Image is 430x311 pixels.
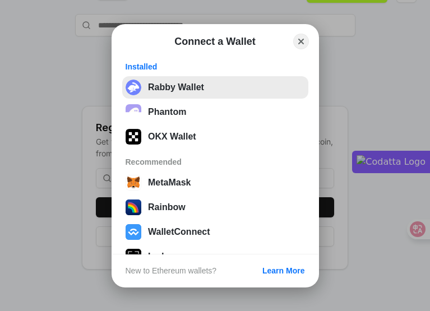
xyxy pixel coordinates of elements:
[148,252,178,262] div: Ledger
[122,171,308,194] button: MetaMask
[126,224,141,240] img: svg+xml,%3Csvg%20width%3D%2228%22%20height%3D%2228%22%20viewBox%3D%220%200%2028%2028%22%20fill%3D...
[148,202,186,212] div: Rainbow
[262,266,304,276] div: Learn More
[148,178,191,188] div: MetaMask
[122,196,308,219] button: Rainbow
[126,157,305,167] div: Recommended
[126,249,141,264] img: svg+xml,%3Csvg%20xmlns%3D%22http%3A%2F%2Fwww.w3.org%2F2000%2Fsvg%22%20width%3D%2228%22%20height%3...
[126,80,141,95] img: svg+xml;base64,PHN2ZyB3aWR0aD0iMzIiIGhlaWdodD0iMzIiIHZpZXdCb3g9IjAgMCAzMiAzMiIgZmlsbD0ibm9uZSIgeG...
[148,82,204,92] div: Rabby Wallet
[148,227,210,237] div: WalletConnect
[126,104,141,120] img: epq2vO3P5aLWl15yRS7Q49p1fHTx2Sgh99jU3kfXv7cnPATIVQHAx5oQs66JWv3SWEjHOsb3kKgmE5WNBxBId7C8gm8wEgOvz...
[122,221,308,243] button: WalletConnect
[126,199,141,215] img: svg+xml,%3Csvg%20width%3D%22120%22%20height%3D%22120%22%20viewBox%3D%220%200%20120%20120%22%20fil...
[122,76,308,99] button: Rabby Wallet
[126,175,141,191] img: svg+xml,%3Csvg%20width%3D%2228%22%20height%3D%2228%22%20viewBox%3D%220%200%2028%2028%22%20fill%3D...
[126,129,141,145] img: 5VZ71FV6L7PA3gg3tXrdQ+DgLhC+75Wq3no69P3MC0NFQpx2lL04Ql9gHK1bRDjsSBIvScBnDTk1WrlGIZBorIDEYJj+rhdgn...
[122,245,308,268] button: Ledger
[148,107,186,117] div: Phantom
[126,62,305,72] div: Installed
[174,35,255,48] h1: Connect a Wallet
[148,132,196,142] div: OKX Wallet
[122,101,308,123] button: Phantom
[293,34,309,49] button: Close
[122,126,308,148] button: OKX Wallet
[126,266,217,276] div: New to Ethereum wallets?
